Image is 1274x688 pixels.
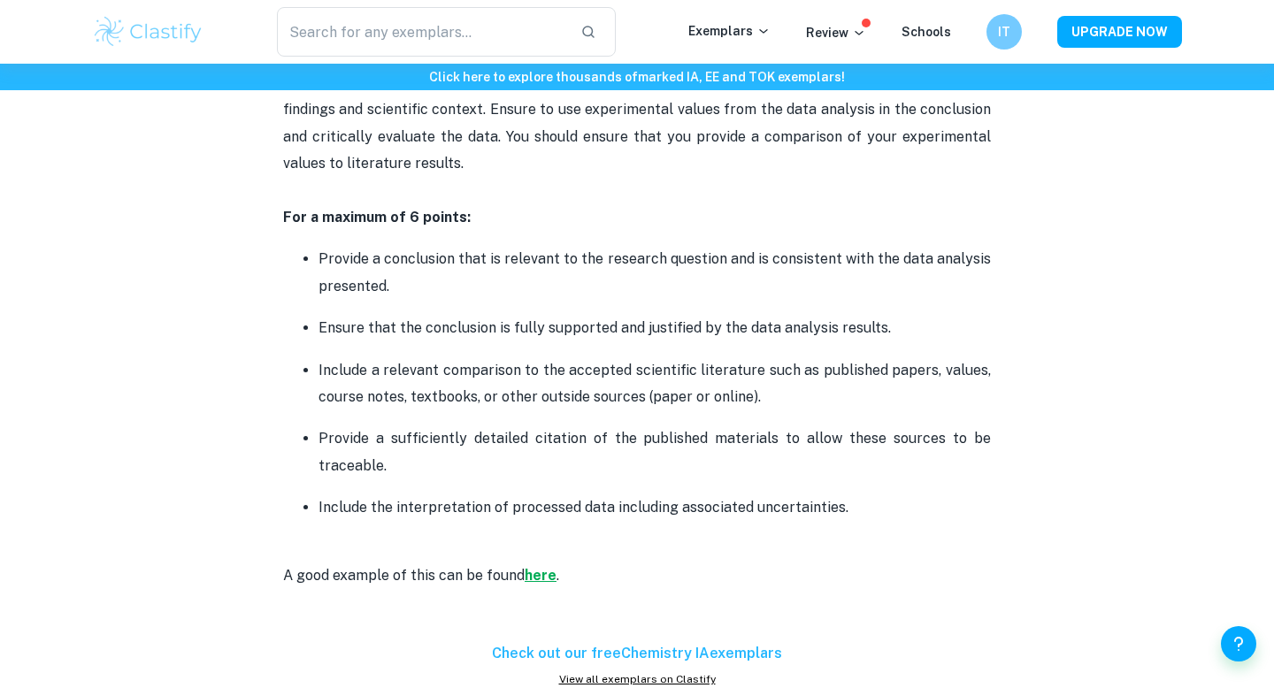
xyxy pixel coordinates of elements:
[283,209,471,226] strong: For a maximum of 6 points:
[92,14,204,50] img: Clastify logo
[283,567,525,584] span: A good example of this can be found
[318,246,991,300] p: Provide a conclusion that is relevant to the research question and is consistent with the data an...
[525,567,556,584] a: here
[994,22,1015,42] h6: IT
[556,567,559,584] span: .
[277,7,566,57] input: Search for any exemplars...
[806,23,866,42] p: Review
[688,21,771,41] p: Exemplars
[902,25,951,39] a: Schools
[318,357,991,411] p: Include a relevant comparison to the accepted scientific literature such as published papers, val...
[1057,16,1182,48] button: UPGRADE NOW
[283,643,991,664] h6: Check out our free Chemistry IA exemplars
[318,425,991,479] p: Provide a sufficiently detailed citation of the published materials to allow these sources to be ...
[283,671,991,687] a: View all exemplars on Clastify
[4,67,1270,87] h6: Click here to explore thousands of marked IA, EE and TOK exemplars !
[1221,626,1256,661] button: Help and Feedback
[318,494,991,521] p: Include the interpretation of processed data including associated uncertainties.
[318,315,991,341] p: Ensure that the conclusion is fully supported and justified by the data analysis results.
[986,14,1022,50] button: IT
